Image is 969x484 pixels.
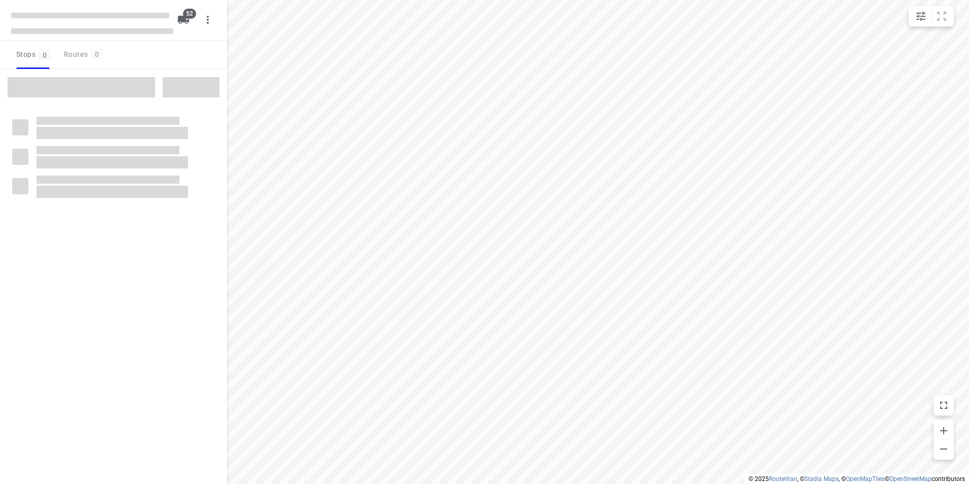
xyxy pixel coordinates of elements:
button: Map settings [911,6,931,26]
a: OpenStreetMap [889,475,931,482]
div: small contained button group [909,6,954,26]
a: Stadia Maps [804,475,839,482]
li: © 2025 , © , © © contributors [749,475,965,482]
a: Routetitan [769,475,797,482]
a: OpenMapTiles [846,475,885,482]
